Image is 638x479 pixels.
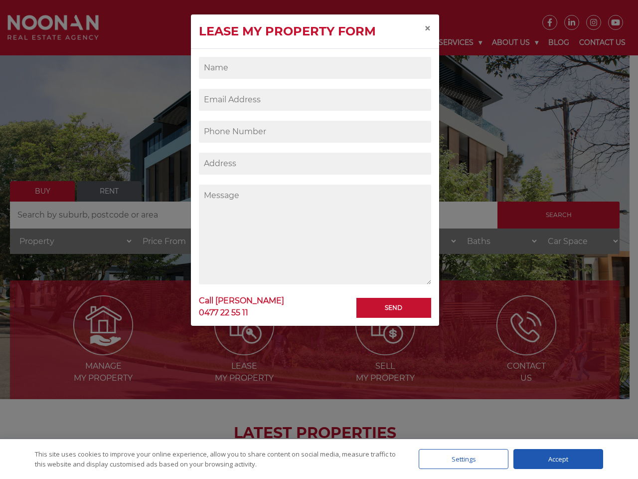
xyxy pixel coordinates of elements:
[199,57,431,313] form: Contact form
[419,449,508,469] div: Settings
[199,57,431,79] input: Name
[199,121,431,143] input: Phone Number
[199,89,431,111] input: Email Address
[513,449,603,469] div: Accept
[35,449,399,469] div: This site uses cookies to improve your online experience, allow you to share content on social me...
[424,21,431,35] span: ×
[199,153,431,175] input: Address
[356,298,431,318] input: Send
[199,292,284,322] a: Call [PERSON_NAME]0477 22 55 11
[416,14,439,42] button: Close
[199,22,376,40] h4: Lease my property form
